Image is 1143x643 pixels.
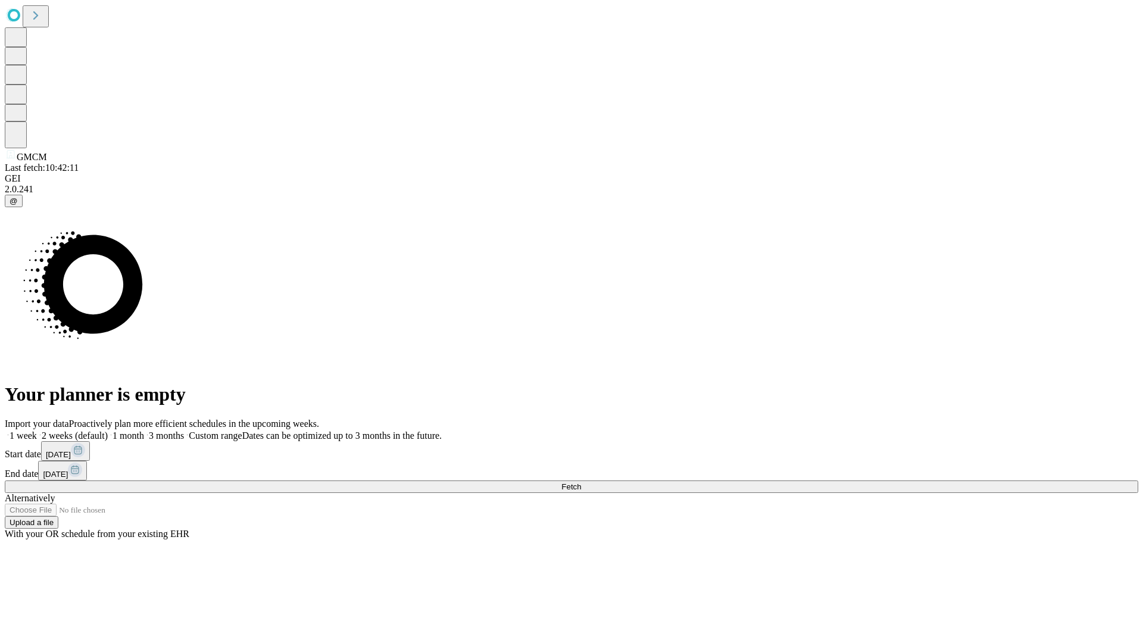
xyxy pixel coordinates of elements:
[46,450,71,459] span: [DATE]
[5,441,1138,461] div: Start date
[5,383,1138,405] h1: Your planner is empty
[42,430,108,441] span: 2 weeks (default)
[5,529,189,539] span: With your OR schedule from your existing EHR
[38,461,87,480] button: [DATE]
[149,430,184,441] span: 3 months
[41,441,90,461] button: [DATE]
[10,430,37,441] span: 1 week
[43,470,68,479] span: [DATE]
[5,480,1138,493] button: Fetch
[5,184,1138,195] div: 2.0.241
[561,482,581,491] span: Fetch
[5,173,1138,184] div: GEI
[69,419,319,429] span: Proactively plan more efficient schedules in the upcoming weeks.
[242,430,442,441] span: Dates can be optimized up to 3 months in the future.
[5,163,79,173] span: Last fetch: 10:42:11
[10,196,18,205] span: @
[5,419,69,429] span: Import your data
[5,461,1138,480] div: End date
[5,516,58,529] button: Upload a file
[5,195,23,207] button: @
[113,430,144,441] span: 1 month
[5,493,55,503] span: Alternatively
[189,430,242,441] span: Custom range
[17,152,47,162] span: GMCM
